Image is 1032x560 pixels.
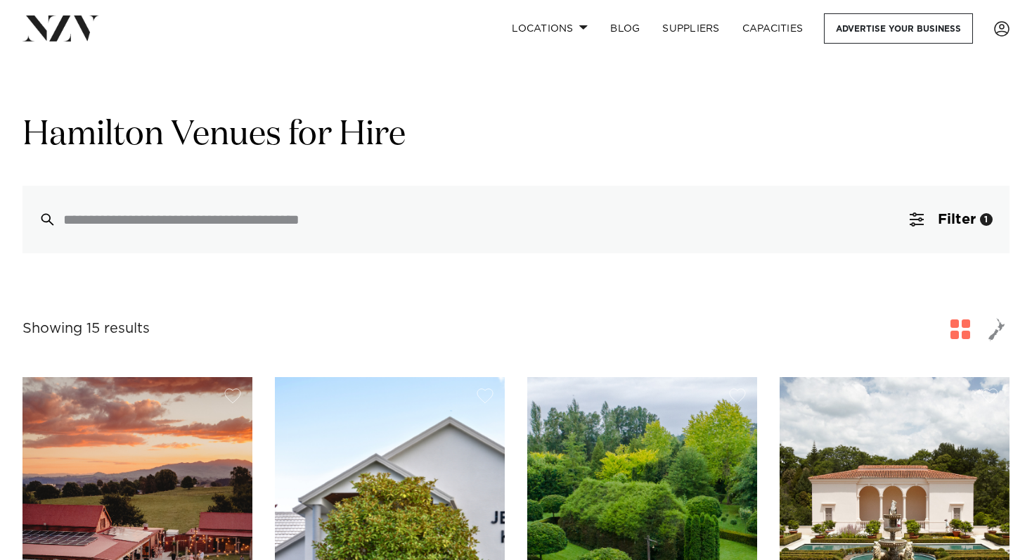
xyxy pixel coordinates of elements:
a: SUPPLIERS [651,13,730,44]
a: Capacities [731,13,815,44]
img: nzv-logo.png [22,15,99,41]
a: Advertise your business [824,13,973,44]
a: Locations [501,13,599,44]
h1: Hamilton Venues for Hire [22,113,1010,158]
span: Filter [938,212,976,227]
a: BLOG [599,13,651,44]
button: Filter1 [893,186,1010,253]
div: Showing 15 results [22,318,150,340]
div: 1 [980,213,993,226]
